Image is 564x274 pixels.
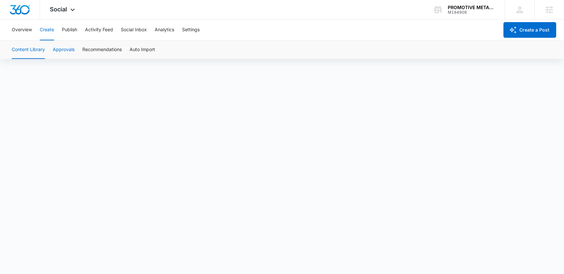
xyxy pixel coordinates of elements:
[448,10,495,15] div: account id
[62,20,77,40] button: Publish
[182,20,200,40] button: Settings
[503,22,556,38] button: Create a Post
[12,20,32,40] button: Overview
[53,41,75,59] button: Approvals
[121,20,147,40] button: Social Inbox
[82,41,122,59] button: Recommendations
[448,5,495,10] div: account name
[12,41,45,59] button: Content Library
[50,6,67,13] span: Social
[85,20,113,40] button: Activity Feed
[130,41,155,59] button: Auto Import
[155,20,174,40] button: Analytics
[40,20,54,40] button: Create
